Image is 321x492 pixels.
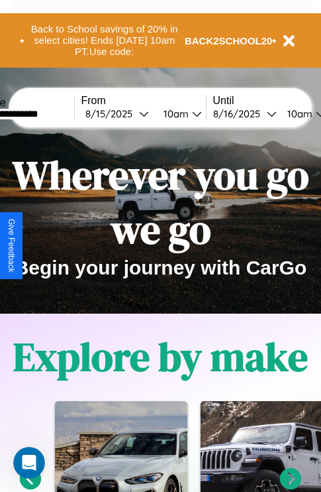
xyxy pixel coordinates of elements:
[81,95,206,107] label: From
[281,107,316,120] div: 10am
[185,35,273,46] b: BACK2SCHOOL20
[213,107,267,120] div: 8 / 16 / 2025
[157,107,192,120] div: 10am
[13,330,308,384] h1: Explore by make
[153,107,206,121] button: 10am
[81,107,153,121] button: 8/15/2025
[7,219,16,273] div: Give Feedback
[24,20,185,61] button: Back to School savings of 20% in select cities! Ends [DATE] 10am PT.Use code:
[13,447,45,479] iframe: Intercom live chat
[85,107,139,120] div: 8 / 15 / 2025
